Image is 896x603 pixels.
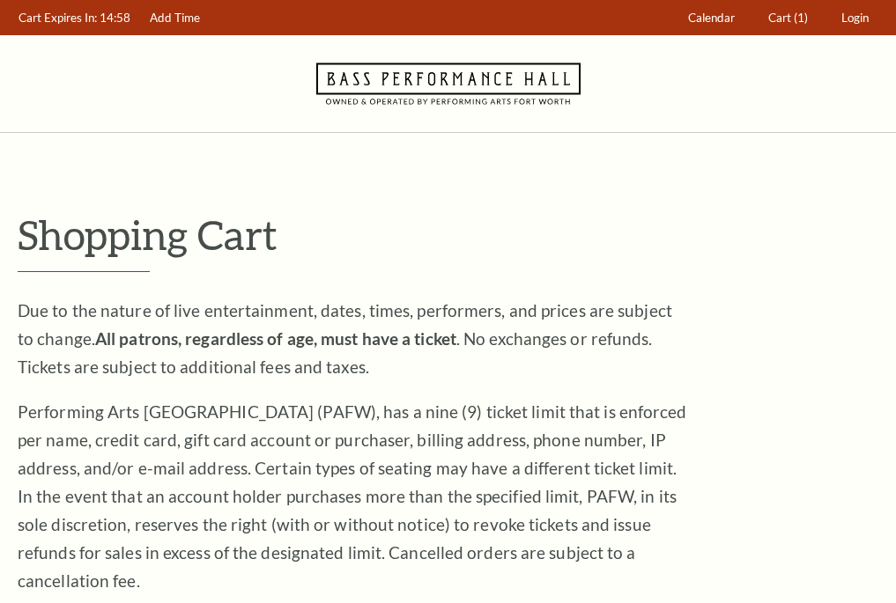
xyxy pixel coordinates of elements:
[841,11,869,25] span: Login
[18,398,687,595] p: Performing Arts [GEOGRAPHIC_DATA] (PAFW), has a nine (9) ticket limit that is enforced per name, ...
[100,11,130,25] span: 14:58
[95,328,456,349] strong: All patrons, regardless of age, must have a ticket
[688,11,735,25] span: Calendar
[680,1,744,35] a: Calendar
[833,1,877,35] a: Login
[794,11,808,25] span: (1)
[760,1,817,35] a: Cart (1)
[19,11,97,25] span: Cart Expires In:
[18,300,672,377] span: Due to the nature of live entertainment, dates, times, performers, and prices are subject to chan...
[18,212,878,257] p: Shopping Cart
[142,1,209,35] a: Add Time
[768,11,791,25] span: Cart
